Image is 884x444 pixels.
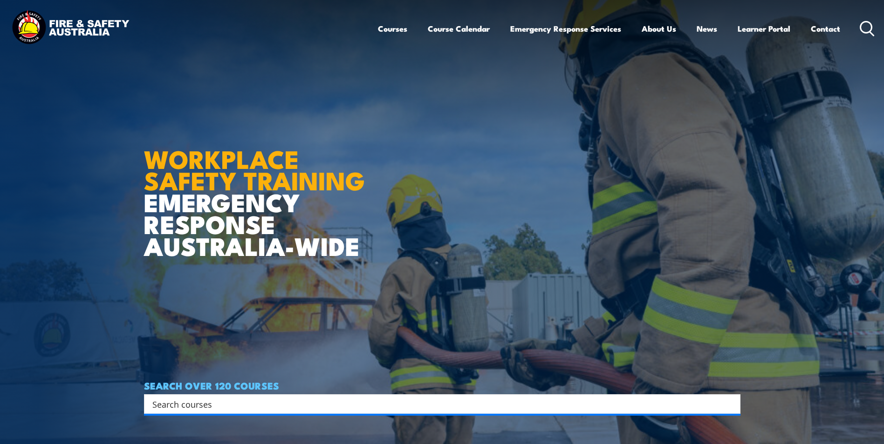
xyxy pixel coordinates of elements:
strong: WORKPLACE SAFETY TRAINING [144,139,365,199]
form: Search form [154,397,722,410]
a: News [697,16,717,41]
a: Contact [811,16,840,41]
a: Emergency Response Services [510,16,621,41]
h4: SEARCH OVER 120 COURSES [144,380,740,390]
input: Search input [152,397,720,411]
a: Learner Portal [738,16,790,41]
a: Courses [378,16,407,41]
a: About Us [642,16,676,41]
a: Course Calendar [428,16,490,41]
h1: EMERGENCY RESPONSE AUSTRALIA-WIDE [144,124,372,256]
button: Search magnifier button [724,397,737,410]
